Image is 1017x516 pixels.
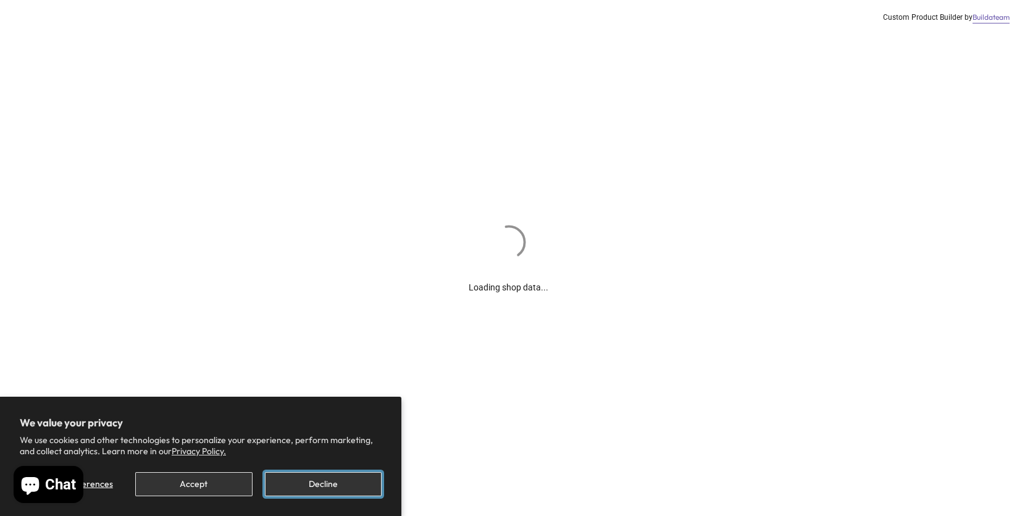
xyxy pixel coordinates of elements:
[883,12,1010,23] div: Custom Product Builder by
[973,12,1010,23] a: Buildateam
[10,466,87,506] inbox-online-store-chat: Shopify online store chat
[172,446,226,457] a: Privacy Policy.
[20,434,382,457] p: We use cookies and other technologies to personalize your experience, perform marketing, and coll...
[265,472,382,496] button: Decline
[20,417,382,429] h2: We value your privacy
[469,262,548,294] div: Loading shop data...
[135,472,252,496] button: Accept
